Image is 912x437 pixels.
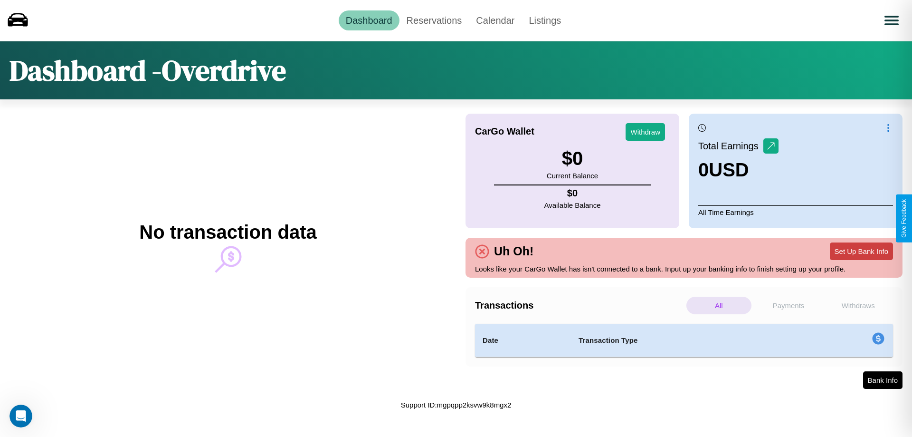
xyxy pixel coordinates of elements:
[469,10,522,30] a: Calendar
[626,123,665,141] button: Withdraw
[475,262,893,275] p: Looks like your CarGo Wallet has isn't connected to a bank. Input up your banking info to finish ...
[863,371,902,389] button: Bank Info
[547,169,598,182] p: Current Balance
[756,297,821,314] p: Payments
[547,148,598,169] h3: $ 0
[522,10,568,30] a: Listings
[489,244,538,258] h4: Uh Oh!
[698,159,779,181] h3: 0 USD
[698,137,763,155] p: Total Earnings
[579,335,794,346] h4: Transaction Type
[339,10,399,30] a: Dashboard
[544,188,601,199] h4: $ 0
[544,199,601,212] p: Available Balance
[826,297,891,314] p: Withdraws
[686,297,751,314] p: All
[830,243,893,260] button: Set Up Bank Info
[399,10,469,30] a: Reservations
[475,126,534,137] h4: CarGo Wallet
[475,300,684,311] h4: Transactions
[401,398,512,411] p: Support ID: mgpqpp2ksvw9k8mgx2
[901,199,907,238] div: Give Feedback
[9,51,286,90] h1: Dashboard - Overdrive
[878,7,905,34] button: Open menu
[698,205,893,219] p: All Time Earnings
[139,222,316,243] h2: No transaction data
[483,335,563,346] h4: Date
[9,405,32,427] iframe: Intercom live chat
[475,324,893,357] table: simple table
